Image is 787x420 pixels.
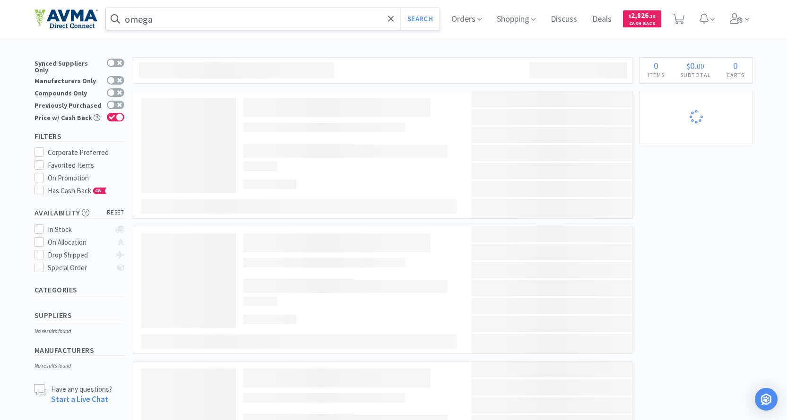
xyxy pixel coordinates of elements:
div: Previously Purchased [35,101,102,109]
span: $ [687,61,690,71]
div: On Allocation [48,237,111,248]
a: Discuss [547,15,581,24]
span: CB [94,188,103,194]
input: Search by item, sku, manufacturer, ingredient, size... [106,8,440,30]
div: Favorited Items [48,160,124,171]
span: 0 [654,60,658,71]
span: Cash Back [629,21,656,27]
h4: Subtotal [673,70,719,79]
a: Deals [588,15,615,24]
h4: Carts [719,70,752,79]
i: No results found [35,327,71,334]
img: e4e33dab9f054f5782a47901c742baa9_102.png [35,9,98,29]
span: . 18 [649,13,656,19]
h5: Suppliers [35,310,124,321]
a: Start a Live Chat [51,394,108,404]
div: Compounds Only [35,88,102,96]
span: $ [629,13,631,19]
div: Special Order [48,262,111,274]
i: No results found [35,362,71,369]
div: In Stock [48,224,111,235]
h5: Availability [35,207,124,218]
a: $2,826.18Cash Back [623,6,661,32]
span: 00 [697,61,704,71]
h5: Filters [35,131,124,142]
div: . [673,61,719,70]
span: reset [107,208,124,218]
p: Have any questions? [51,384,112,394]
h4: Items [640,70,673,79]
button: Search [400,8,440,30]
span: 2,826 [629,11,656,20]
span: 0 [690,60,695,71]
h5: Categories [35,284,124,295]
div: Price w/ Cash Back [35,113,102,121]
div: On Promotion [48,172,124,184]
span: 0 [733,60,738,71]
div: Corporate Preferred [48,147,124,158]
span: Has Cash Back [48,186,107,195]
div: Open Intercom Messenger [755,388,778,411]
h5: Manufacturers [35,345,124,356]
div: Synced Suppliers Only [35,59,102,73]
div: Manufacturers Only [35,76,102,84]
div: Drop Shipped [48,249,111,261]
